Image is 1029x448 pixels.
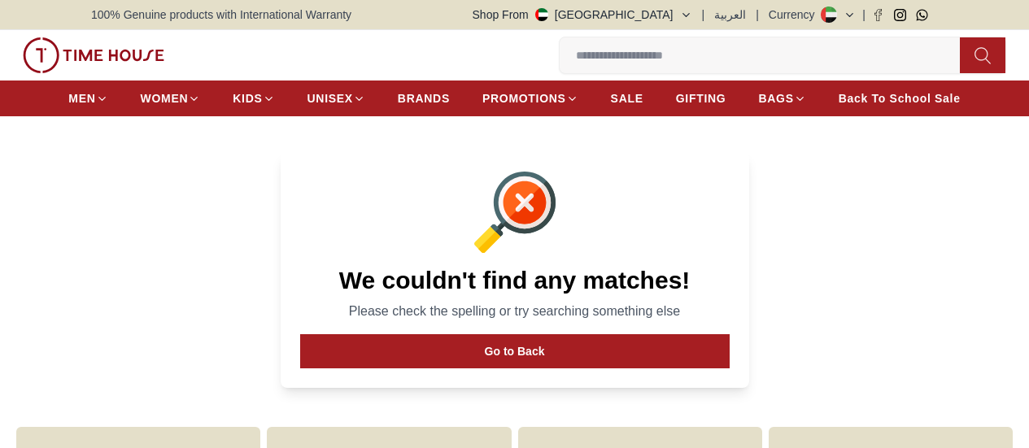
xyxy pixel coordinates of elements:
[300,334,730,368] button: Go to Back
[141,90,189,107] span: WOMEN
[839,90,961,107] span: Back To School Sale
[398,90,450,107] span: BRANDS
[307,84,365,113] a: UNISEX
[23,37,164,73] img: ...
[300,302,730,321] p: Please check the spelling or try searching something else
[482,90,566,107] span: PROMOTIONS
[758,84,805,113] a: BAGS
[68,84,107,113] a: MEN
[68,90,95,107] span: MEN
[91,7,351,23] span: 100% Genuine products with International Warranty
[916,9,928,21] a: Whatsapp
[839,84,961,113] a: Back To School Sale
[611,90,643,107] span: SALE
[862,7,865,23] span: |
[300,266,730,295] h1: We couldn't find any matches!
[676,90,726,107] span: GIFTING
[473,7,692,23] button: Shop From[GEOGRAPHIC_DATA]
[233,84,274,113] a: KIDS
[756,7,759,23] span: |
[758,90,793,107] span: BAGS
[894,9,906,21] a: Instagram
[714,7,746,23] button: العربية
[676,84,726,113] a: GIFTING
[482,84,578,113] a: PROMOTIONS
[307,90,353,107] span: UNISEX
[141,84,201,113] a: WOMEN
[535,8,548,21] img: United Arab Emirates
[233,90,262,107] span: KIDS
[611,84,643,113] a: SALE
[769,7,822,23] div: Currency
[702,7,705,23] span: |
[872,9,884,21] a: Facebook
[398,84,450,113] a: BRANDS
